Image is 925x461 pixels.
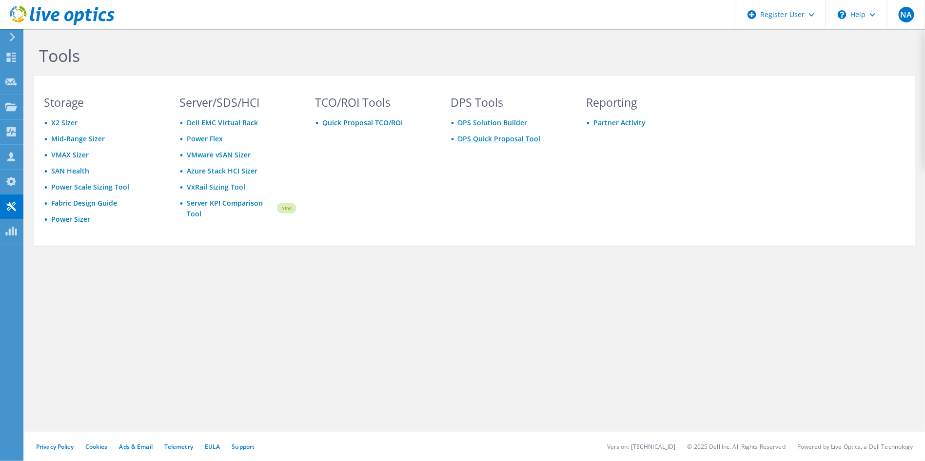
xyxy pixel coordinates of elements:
a: Telemetry [164,442,193,451]
svg: \n [838,10,846,19]
span: NA [899,7,914,22]
a: Ads & Email [119,442,153,451]
h3: Server/SDS/HCI [179,97,296,108]
a: Azure Stack HCI Sizer [187,166,257,175]
a: Quick Proposal TCO/ROI [322,118,403,127]
h3: Reporting [586,97,703,108]
img: new-badge.svg [276,197,296,220]
a: Dell EMC Virtual Rack [187,118,258,127]
a: Power Flex [187,134,223,143]
a: Power Scale Sizing Tool [51,182,129,192]
a: Fabric Design Guide [51,198,117,208]
a: Partner Activity [593,118,646,127]
a: Power Sizer [51,214,90,224]
a: DPS Quick Proposal Tool [458,134,540,143]
li: Powered by Live Optics, a Dell Technology [797,442,913,451]
a: VxRail Sizing Tool [187,182,245,192]
li: Version: [TECHNICAL_ID] [607,442,676,451]
a: DPS Solution Builder [458,118,527,127]
a: Privacy Policy [36,442,74,451]
h3: TCO/ROI Tools [315,97,432,108]
h3: DPS Tools [451,97,568,108]
a: VMAX Sizer [51,150,89,159]
a: VMware vSAN Sizer [187,150,251,159]
li: © 2025 Dell Inc. All Rights Reserved [688,442,786,451]
a: Cookies [85,442,108,451]
a: Server KPI Comparison Tool [187,198,276,219]
a: EULA [205,442,220,451]
a: X2 Sizer [51,118,78,127]
a: Support [232,442,255,451]
h3: Storage [44,97,161,108]
h1: Tools [39,45,697,66]
a: SAN Health [51,166,89,175]
a: Mid-Range Sizer [51,134,105,143]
